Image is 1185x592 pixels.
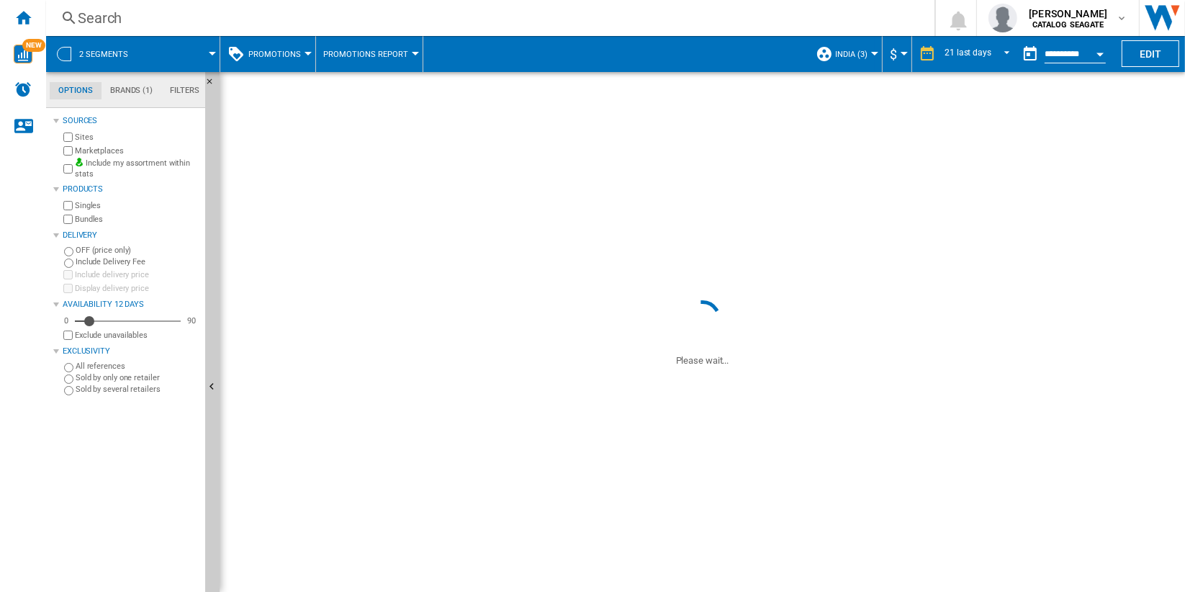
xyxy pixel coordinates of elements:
[14,81,32,98] img: alerts-logo.svg
[14,45,32,63] img: wise-card.svg
[1032,20,1104,30] b: CATALOG SEAGATE
[988,4,1017,32] img: profile.jpg
[1029,6,1107,21] span: [PERSON_NAME]
[78,8,897,28] div: Search
[22,39,45,52] span: NEW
